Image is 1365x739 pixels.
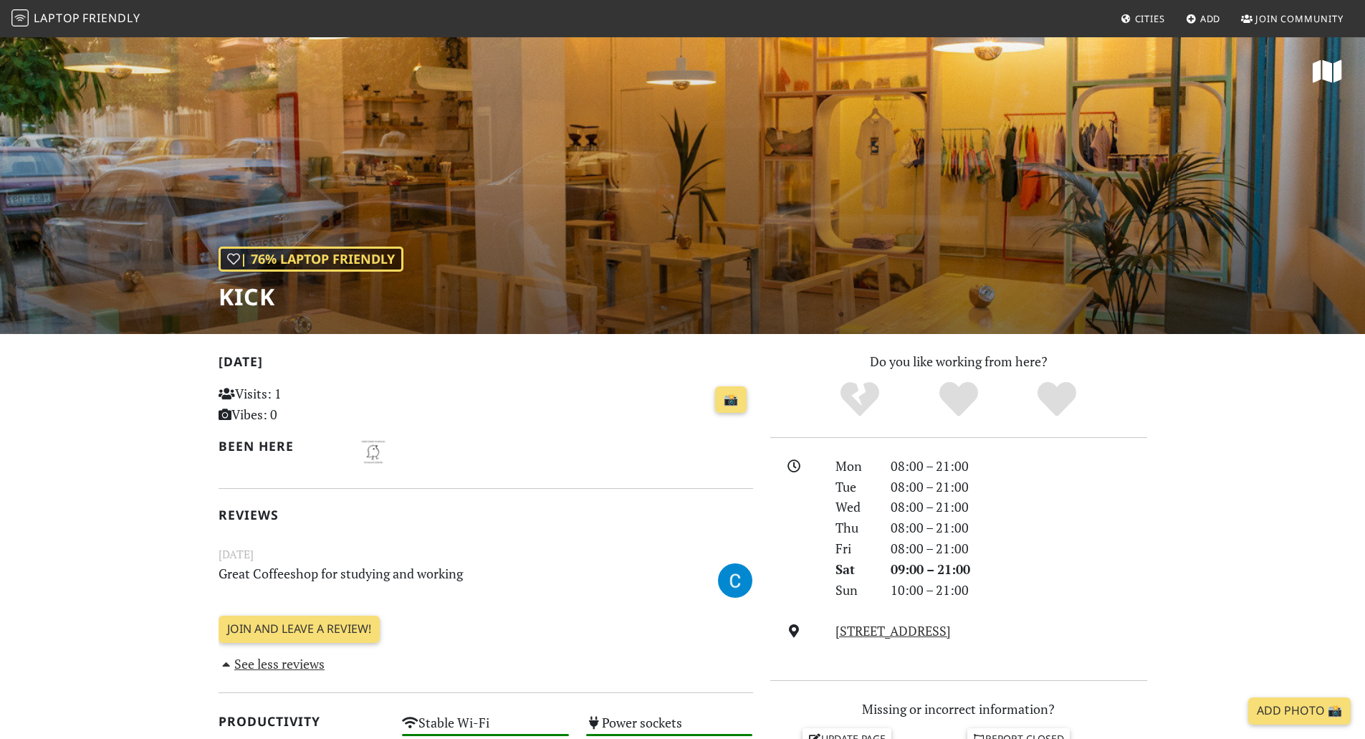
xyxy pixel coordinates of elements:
div: 08:00 – 21:00 [882,477,1156,497]
div: No [810,380,909,419]
span: Friendly [82,10,140,26]
div: Thu [827,518,881,538]
div: 08:00 – 21:00 [882,538,1156,559]
h2: Reviews [219,507,753,523]
h1: KICK [219,283,403,310]
a: Join Community [1235,6,1349,32]
img: LaptopFriendly [11,9,29,27]
p: Do you like working from here? [770,351,1147,372]
p: Missing or incorrect information? [770,699,1147,720]
img: 3264-christos.jpg [718,563,752,598]
span: Laptop [34,10,80,26]
p: Great Coffeeshop for studying and working [210,563,670,596]
a: LaptopFriendly LaptopFriendly [11,6,140,32]
span: Add [1200,12,1221,25]
div: Fri [827,538,881,559]
span: Join Community [1255,12,1344,25]
h2: Been here [219,439,340,454]
div: Sat [827,559,881,580]
span: Katerina Iliopoulou [356,443,391,460]
h2: [DATE] [219,354,753,375]
a: 📸 [715,386,747,414]
div: Mon [827,456,881,477]
a: Add Photo 📸 [1248,697,1351,725]
a: Join and leave a review! [219,616,380,643]
p: Visits: 1 Vibes: 0 [219,383,385,425]
img: 3373-katerina.jpg [356,436,391,470]
a: [STREET_ADDRESS] [835,622,951,639]
div: 08:00 – 21:00 [882,497,1156,518]
span: Christos Ourdas [718,570,752,587]
div: Tue [827,477,881,497]
div: Yes [909,380,1008,419]
a: See less reviews [219,655,325,672]
div: 08:00 – 21:00 [882,518,1156,538]
div: 10:00 – 21:00 [882,580,1156,601]
h2: Productivity [219,714,385,729]
div: | 76% Laptop Friendly [219,247,403,272]
div: 08:00 – 21:00 [882,456,1156,477]
div: Definitely! [1007,380,1106,419]
span: Cities [1135,12,1165,25]
a: Add [1180,6,1227,32]
small: [DATE] [210,545,762,563]
div: 09:00 – 21:00 [882,559,1156,580]
a: Cities [1115,6,1171,32]
div: Wed [827,497,881,518]
div: Sun [827,580,881,601]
